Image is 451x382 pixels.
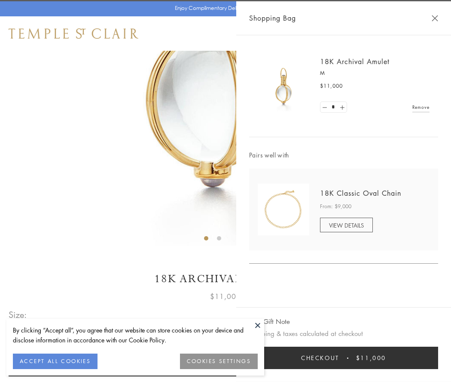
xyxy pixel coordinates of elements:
[338,102,346,113] a: Set quantity to 2
[13,354,98,369] button: ACCEPT ALL COOKIES
[13,325,258,345] div: By clicking “Accept all”, you agree that our website can store cookies on your device and disclos...
[301,353,339,363] span: Checkout
[320,202,351,211] span: From: $9,000
[9,271,442,286] h1: 18K Archival Amulet
[432,15,438,22] button: Close Shopping Bag
[320,218,373,232] a: VIEW DETAILS
[249,316,290,327] button: Add Gift Note
[320,69,430,77] p: M
[320,82,343,90] span: $11,000
[258,184,309,235] img: N88865-OV18
[320,188,401,198] a: 18K Classic Oval Chain
[249,150,438,160] span: Pairs well with
[210,291,241,302] span: $11,000
[9,28,138,39] img: Temple St. Clair
[329,221,364,229] span: VIEW DETAILS
[258,60,309,112] img: 18K Archival Amulet
[175,4,272,12] p: Enjoy Complimentary Delivery & Returns
[320,102,329,113] a: Set quantity to 0
[9,308,27,322] span: Size:
[180,354,258,369] button: COOKIES SETTINGS
[412,102,430,112] a: Remove
[249,347,438,369] button: Checkout $11,000
[249,328,438,339] p: Shipping & taxes calculated at checkout
[320,57,390,66] a: 18K Archival Amulet
[356,353,386,363] span: $11,000
[249,12,296,24] span: Shopping Bag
